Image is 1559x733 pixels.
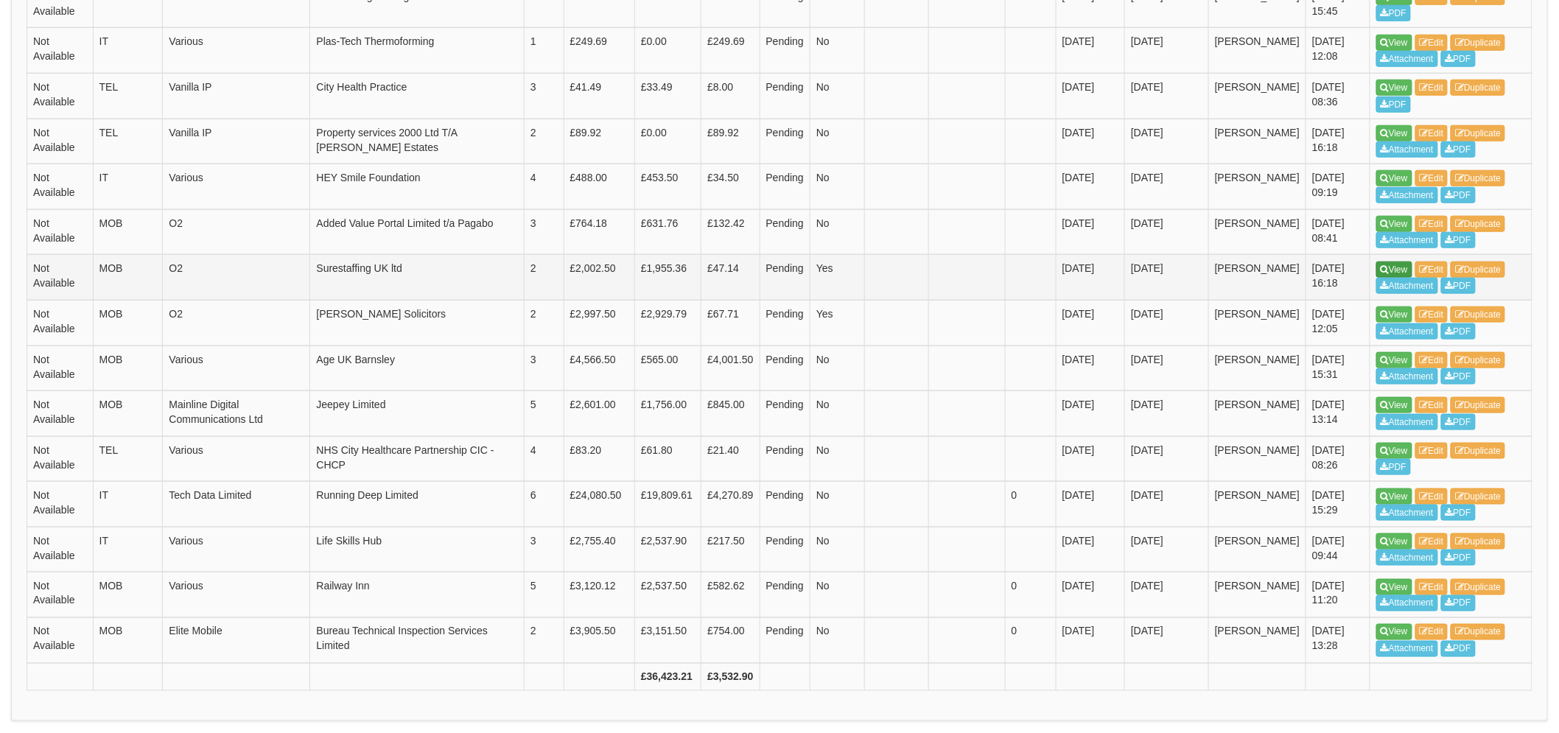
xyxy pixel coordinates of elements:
[634,482,701,527] td: £19,809.61
[701,436,760,482] td: £21.40
[760,572,810,618] td: Pending
[310,391,525,437] td: Jeepey Limited
[27,209,94,255] td: Not Available
[810,209,865,255] td: No
[760,436,810,482] td: Pending
[524,572,564,618] td: 5
[1208,346,1306,391] td: [PERSON_NAME]
[524,209,564,255] td: 3
[1056,164,1125,210] td: [DATE]
[1376,170,1412,186] a: View
[1306,527,1370,572] td: [DATE] 09:44
[163,209,310,255] td: O2
[524,482,564,527] td: 6
[27,527,94,572] td: Not Available
[1208,300,1306,346] td: [PERSON_NAME]
[163,73,310,119] td: Vanilla IP
[1415,35,1448,51] a: Edit
[1415,125,1448,141] a: Edit
[1376,624,1412,640] a: View
[310,618,525,664] td: Bureau Technical Inspection Services Limited
[1441,187,1476,203] a: PDF
[701,255,760,301] td: £47.14
[93,300,163,346] td: MOB
[524,300,564,346] td: 2
[310,572,525,618] td: Railway Inn
[524,527,564,572] td: 3
[1125,618,1209,664] td: [DATE]
[1441,414,1476,430] a: PDF
[1005,618,1056,664] td: 0
[564,164,634,210] td: £488.00
[27,572,94,618] td: Not Available
[564,346,634,391] td: £4,566.50
[1415,579,1448,595] a: Edit
[93,73,163,119] td: TEL
[524,119,564,164] td: 2
[93,119,163,164] td: TEL
[1451,80,1505,96] a: Duplicate
[163,572,310,618] td: Various
[634,119,701,164] td: £0.00
[810,300,865,346] td: Yes
[1376,533,1412,550] a: View
[810,119,865,164] td: No
[310,28,525,74] td: Plas-Tech Thermoforming
[1306,119,1370,164] td: [DATE] 16:18
[701,527,760,572] td: £217.50
[27,436,94,482] td: Not Available
[524,73,564,119] td: 3
[564,255,634,301] td: £2,002.50
[760,618,810,664] td: Pending
[760,300,810,346] td: Pending
[810,618,865,664] td: No
[1376,414,1438,430] a: Attachment
[1376,397,1412,413] a: View
[1306,209,1370,255] td: [DATE] 08:41
[93,164,163,210] td: IT
[634,28,701,74] td: £0.00
[760,527,810,572] td: Pending
[1376,80,1412,96] a: View
[1451,488,1505,505] a: Duplicate
[1306,618,1370,664] td: [DATE] 13:28
[93,572,163,618] td: MOB
[1056,209,1125,255] td: [DATE]
[27,391,94,437] td: Not Available
[1376,368,1438,385] a: Attachment
[1415,533,1448,550] a: Edit
[564,209,634,255] td: £764.18
[701,482,760,527] td: £4,270.89
[1306,73,1370,119] td: [DATE] 08:36
[310,164,525,210] td: HEY Smile Foundation
[1208,391,1306,437] td: [PERSON_NAME]
[310,119,525,164] td: Property services 2000 Ltd T/A [PERSON_NAME] Estates
[1208,73,1306,119] td: [PERSON_NAME]
[760,119,810,164] td: Pending
[1376,232,1438,248] a: Attachment
[1441,232,1476,248] a: PDF
[1441,141,1476,158] a: PDF
[1125,346,1209,391] td: [DATE]
[1306,255,1370,301] td: [DATE] 16:18
[1441,505,1476,521] a: PDF
[1376,35,1412,51] a: View
[1376,5,1411,21] a: PDF
[1441,323,1476,340] a: PDF
[1451,170,1505,186] a: Duplicate
[701,209,760,255] td: £132.42
[1451,397,1505,413] a: Duplicate
[1208,482,1306,527] td: [PERSON_NAME]
[1376,125,1412,141] a: View
[524,618,564,664] td: 2
[1451,352,1505,368] a: Duplicate
[1376,216,1412,232] a: View
[760,482,810,527] td: Pending
[1376,187,1438,203] a: Attachment
[701,119,760,164] td: £89.92
[1125,73,1209,119] td: [DATE]
[1208,255,1306,301] td: [PERSON_NAME]
[1415,80,1448,96] a: Edit
[1376,579,1412,595] a: View
[1376,262,1412,278] a: View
